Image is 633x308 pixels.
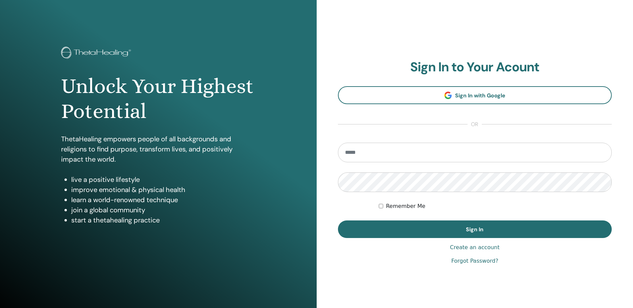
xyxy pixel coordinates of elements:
li: start a thetahealing practice [71,215,255,225]
a: Forgot Password? [451,257,498,265]
button: Sign In [338,220,612,238]
h2: Sign In to Your Acount [338,60,612,75]
span: Sign In with Google [455,92,505,99]
label: Remember Me [386,202,425,210]
li: join a global community [71,205,255,215]
li: improve emotional & physical health [71,185,255,195]
a: Sign In with Google [338,86,612,104]
li: learn a world-renowned technique [71,195,255,205]
span: Sign In [466,226,483,233]
div: Keep me authenticated indefinitely or until I manually logout [379,202,612,210]
span: or [468,120,482,128]
h1: Unlock Your Highest Potential [61,74,255,124]
p: ThetaHealing empowers people of all backgrounds and religions to find purpose, transform lives, a... [61,134,255,164]
li: live a positive lifestyle [71,174,255,185]
a: Create an account [450,243,500,252]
